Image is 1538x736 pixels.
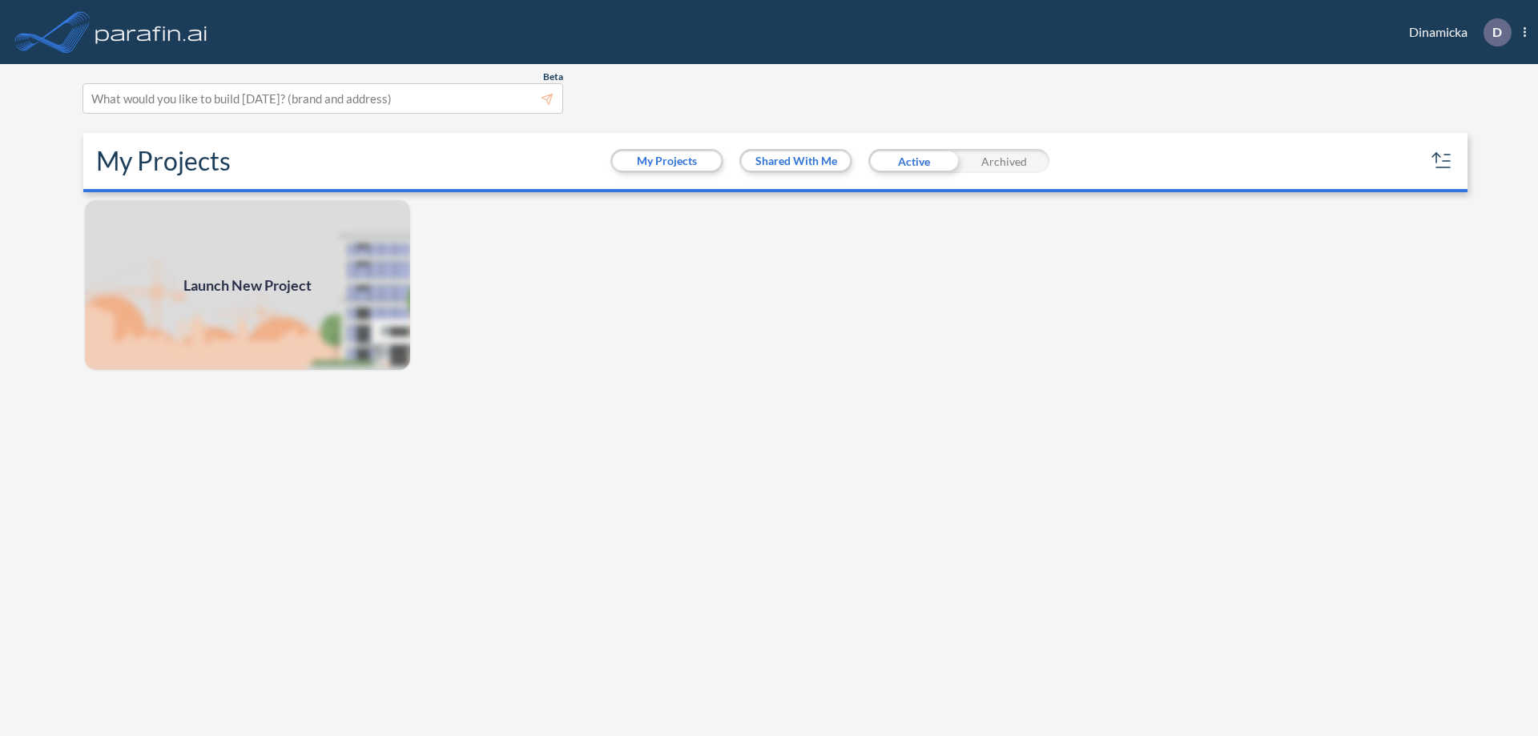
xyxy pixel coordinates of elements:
[868,149,959,173] div: Active
[92,16,211,48] img: logo
[1492,25,1502,39] p: D
[613,151,721,171] button: My Projects
[543,70,563,83] span: Beta
[83,199,412,372] img: add
[742,151,850,171] button: Shared With Me
[959,149,1049,173] div: Archived
[1385,18,1526,46] div: Dinamicka
[183,275,312,296] span: Launch New Project
[96,146,231,176] h2: My Projects
[1429,148,1455,174] button: sort
[83,199,412,372] a: Launch New Project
